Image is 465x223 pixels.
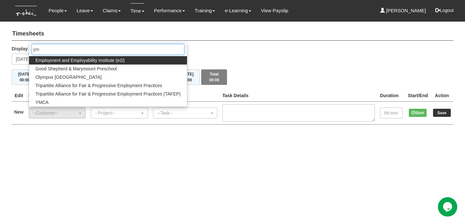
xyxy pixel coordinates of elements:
[32,44,185,55] input: Search
[225,3,251,18] a: e-Learning
[36,91,181,97] span: Tripartitie Alliance for Fair & Progressive Employment Practices (TAFEP)
[130,3,144,18] a: Time
[433,109,451,117] input: Save
[195,3,215,18] a: Training
[36,99,48,106] span: YMCA
[12,90,26,102] th: Edit
[12,69,453,85] div: Timesheet Week Summary
[36,66,117,72] span: Good Shepherd & Marymount Preschool
[12,27,453,41] h4: Timesheets
[12,69,37,85] button: [DATE]00:00
[380,107,403,118] input: hh:mm
[95,110,140,116] div: --Project--
[405,90,430,102] th: Start/End
[12,46,54,52] label: Display the week of
[33,110,78,116] div: --Customer--
[438,197,459,217] iframe: chat widget
[261,3,288,18] a: View Payslip
[431,3,458,18] button: Logout
[430,90,453,102] th: Action
[154,3,185,18] a: Performance
[220,90,377,102] th: Task Details
[153,107,217,118] button: --Task--
[26,90,88,102] th: Client
[103,3,121,18] a: Claims
[14,109,24,115] label: New
[36,74,102,80] span: Olympus [GEOGRAPHIC_DATA]
[201,69,227,85] button: Total00:00
[182,78,192,82] span: 00:00
[77,3,93,18] a: Leave
[91,107,148,118] button: --Project--
[209,78,219,82] span: 00:00
[48,3,67,18] a: People
[29,107,86,118] button: --Customer--
[36,57,125,64] span: Employment and Employability Institute (e2i)
[380,3,426,18] a: [PERSON_NAME]
[409,109,427,117] button: Start
[157,110,209,116] div: --Task--
[377,90,405,102] th: Duration
[20,78,30,82] span: 00:00
[36,82,162,89] span: Tripartitie Alliance for Fair & Progressive Employment Practices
